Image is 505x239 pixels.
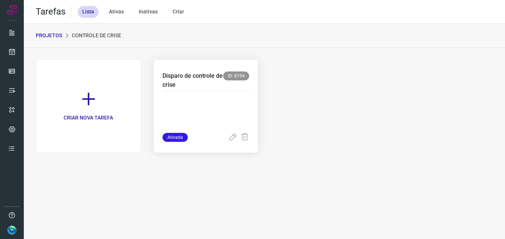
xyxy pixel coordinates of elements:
[104,6,128,18] div: Ativas
[36,59,141,153] a: CRIAR NOVA TAREFA
[6,4,17,16] img: Logo
[36,32,62,39] p: PROJETOS
[168,6,189,18] div: Criar
[72,32,121,39] p: Controle de Crise
[36,6,65,17] h2: Tarefas
[163,71,223,89] p: Disparo de controle de crise
[78,6,99,18] div: Lista
[7,226,16,235] img: 688dd65d34f4db4d93ce8256e11a8269.jpg
[134,6,162,18] div: Inativas
[163,133,188,142] span: Ativada
[64,114,113,122] p: CRIAR NOVA TAREFA
[223,71,249,80] span: ID: 8194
